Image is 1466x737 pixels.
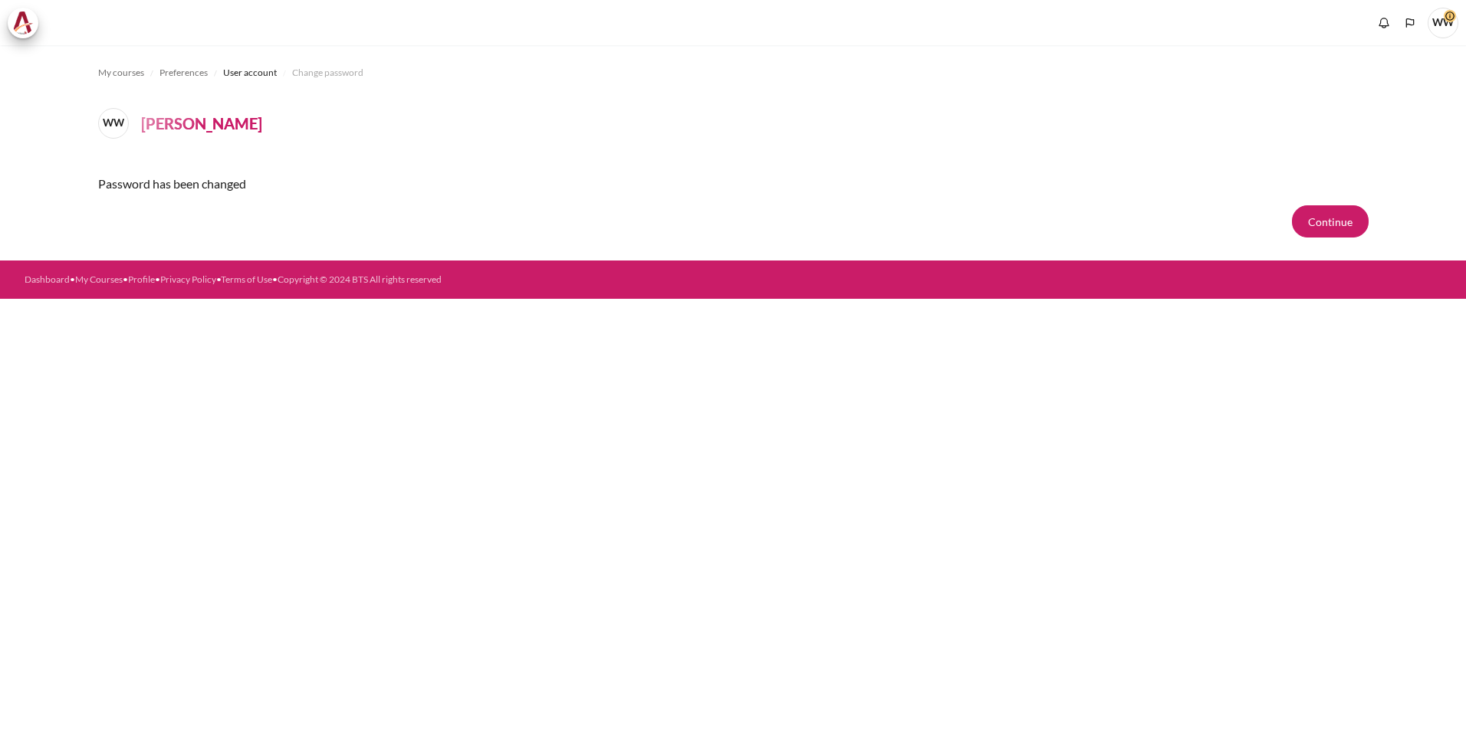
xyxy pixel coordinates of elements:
[1428,8,1458,38] a: User menu
[98,64,144,82] a: My courses
[25,273,820,287] div: • • • • •
[1292,205,1369,237] button: Continue
[98,108,129,139] span: WW
[292,64,363,82] a: Change password
[160,274,216,285] a: Privacy Policy
[221,274,272,285] a: Terms of Use
[98,66,144,80] span: My courses
[1399,11,1422,34] button: Languages
[98,61,1369,85] nav: Navigation bar
[278,274,442,285] a: Copyright © 2024 BTS All rights reserved
[159,66,208,80] span: Preferences
[292,66,363,80] span: Change password
[12,11,34,34] img: Architeck
[1428,8,1458,38] span: WW
[1372,11,1395,34] div: Show notification window with no new notifications
[98,162,1369,205] div: Password has been changed
[159,64,208,82] a: Preferences
[8,8,46,38] a: Architeck Architeck
[223,66,277,80] span: User account
[25,274,70,285] a: Dashboard
[141,112,262,135] h4: [PERSON_NAME]
[128,274,155,285] a: Profile
[75,274,123,285] a: My Courses
[98,108,135,139] a: WW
